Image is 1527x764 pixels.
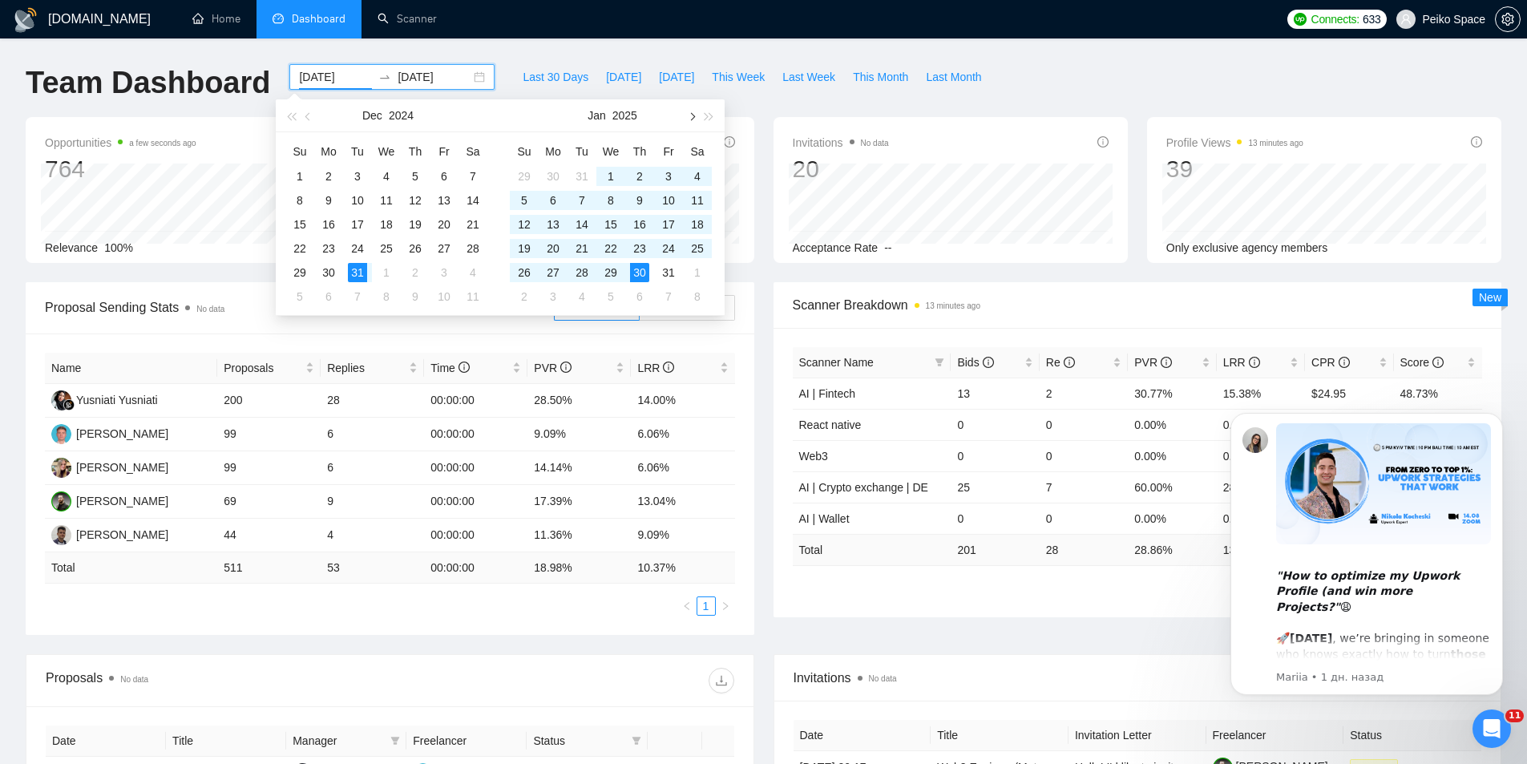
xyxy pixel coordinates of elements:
span: Relevance [45,241,98,254]
button: Last 30 Days [514,64,597,90]
div: [PERSON_NAME] [76,526,168,544]
td: 2025-01-15 [596,212,625,236]
a: React native [799,418,862,431]
td: 2025-02-06 [625,285,654,309]
li: 1 [697,596,716,616]
span: info-circle [1471,136,1482,148]
button: This Week [703,64,774,90]
span: download [709,674,733,687]
span: Scanner Breakdown [793,295,1483,315]
span: left [682,601,692,611]
div: 6 [543,191,563,210]
div: 21 [572,239,592,258]
img: logo [13,7,38,33]
time: 13 minutes ago [1248,139,1303,148]
div: 10 [659,191,678,210]
td: 2025-01-20 [539,236,568,261]
div: 4 [377,167,396,186]
div: 5 [515,191,534,210]
span: Bids [957,356,993,369]
div: 14 [572,215,592,234]
span: filter [632,736,641,746]
div: 1 [688,263,707,282]
th: Tu [568,139,596,164]
td: 2025-01-21 [568,236,596,261]
div: 3 [659,167,678,186]
span: Dashboard [292,12,345,26]
td: 2025-02-04 [568,285,596,309]
span: info-circle [1249,357,1260,368]
td: 2024-12-25 [372,236,401,261]
button: 2024 [389,99,414,131]
div: 8 [377,287,396,306]
div: 11 [377,191,396,210]
th: We [596,139,625,164]
span: info-circle [1339,357,1350,368]
th: Mo [314,139,343,164]
h1: Team Dashboard [26,64,270,102]
div: 764 [45,154,196,184]
div: 15 [601,215,620,234]
span: filter [387,729,403,753]
th: Th [401,139,430,164]
img: DS [51,525,71,545]
td: 2025-01-24 [654,236,683,261]
th: Su [510,139,539,164]
div: 22 [290,239,309,258]
span: This Week [712,68,765,86]
span: Score [1400,356,1444,369]
img: DL [51,424,71,444]
div: 19 [515,239,534,258]
td: 2024-12-26 [401,236,430,261]
td: 2024-12-15 [285,212,314,236]
button: This Month [844,64,917,90]
div: 4 [572,287,592,306]
th: Su [285,139,314,164]
td: 2024-12-19 [401,212,430,236]
div: 🚀 , we’re bringing in someone who knows exactly how to turn into - and has done it at the highest... [70,164,285,305]
div: 28 [463,239,483,258]
a: DS[PERSON_NAME] [51,528,168,540]
td: 2024-12-08 [285,188,314,212]
div: 25 [377,239,396,258]
td: 2024-12-01 [285,164,314,188]
div: 19 [406,215,425,234]
td: 2025-01-13 [539,212,568,236]
span: swap-right [378,71,391,83]
td: 2025-01-01 [596,164,625,188]
td: 2025-01-19 [510,236,539,261]
th: Mo [539,139,568,164]
button: Last Month [917,64,990,90]
td: 2024-12-07 [459,164,487,188]
a: AI | Crypto exchange | DE [799,481,928,494]
b: real results [153,274,225,287]
td: 2025-01-04 [683,164,712,188]
img: Profile image for Mariia [36,38,62,64]
div: 22 [601,239,620,258]
td: 2025-02-07 [654,285,683,309]
td: 2025-01-01 [372,261,401,285]
div: 2 [630,167,649,186]
iframe: Intercom live chat [1472,709,1511,748]
button: 2025 [612,99,637,131]
button: download [709,668,734,693]
div: 12 [406,191,425,210]
div: 3 [543,287,563,306]
th: Th [625,139,654,164]
span: filter [390,736,400,746]
span: filter [931,350,947,374]
div: 5 [601,287,620,306]
div: 28 [572,263,592,282]
th: Proposals [217,353,321,384]
div: 6 [434,167,454,186]
img: MC [51,491,71,511]
td: 2025-01-03 [654,164,683,188]
span: LRR [1223,356,1260,369]
span: New [1479,291,1501,304]
td: 2024-12-12 [401,188,430,212]
td: 2025-01-09 [625,188,654,212]
div: 26 [406,239,425,258]
td: 2025-01-28 [568,261,596,285]
td: 2025-01-18 [683,212,712,236]
div: 3 [348,167,367,186]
